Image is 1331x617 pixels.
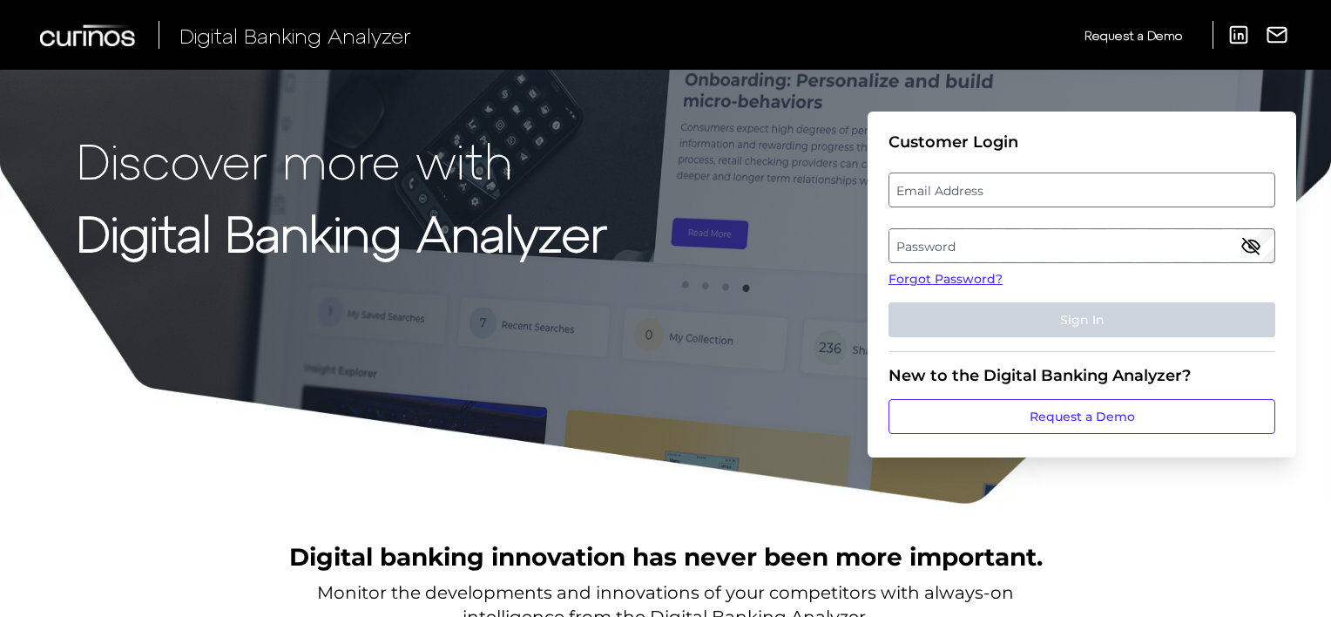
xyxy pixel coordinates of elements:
[888,399,1275,434] a: Request a Demo
[40,24,138,46] img: Curinos
[77,132,607,187] p: Discover more with
[888,270,1275,288] a: Forgot Password?
[889,174,1274,206] label: Email Address
[1084,28,1182,43] span: Request a Demo
[888,302,1275,337] button: Sign In
[888,366,1275,385] div: New to the Digital Banking Analyzer?
[179,23,411,48] span: Digital Banking Analyzer
[77,203,607,261] strong: Digital Banking Analyzer
[1084,21,1182,50] a: Request a Demo
[889,230,1274,261] label: Password
[289,540,1043,573] h2: Digital banking innovation has never been more important.
[888,132,1275,152] div: Customer Login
